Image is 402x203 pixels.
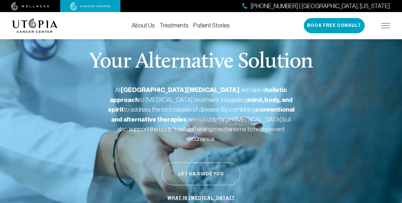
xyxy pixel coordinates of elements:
img: icon-hamburger [381,23,390,28]
p: Your Alternative Solution [89,51,313,73]
img: logo [12,18,58,33]
p: At , we take a to [MEDICAL_DATA] treatment, integrating to address the root causes of disease. By... [108,85,294,143]
strong: [GEOGRAPHIC_DATA][MEDICAL_DATA] [121,86,239,94]
span: [PHONE_NUMBER] | [GEOGRAPHIC_DATA], [US_STATE] [251,2,390,11]
a: Treatments [160,22,189,29]
img: cancer center [70,2,111,11]
a: About Us [132,22,155,29]
button: Let Us Guide You [162,163,240,185]
a: Patient Stories [193,22,230,29]
strong: holistic approach [110,86,287,104]
button: Book Free Consult [304,18,365,33]
img: wellness [11,2,49,11]
strong: conventional and alternative therapies [111,106,294,123]
a: [PHONE_NUMBER] | [GEOGRAPHIC_DATA], [US_STATE] [242,2,390,11]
